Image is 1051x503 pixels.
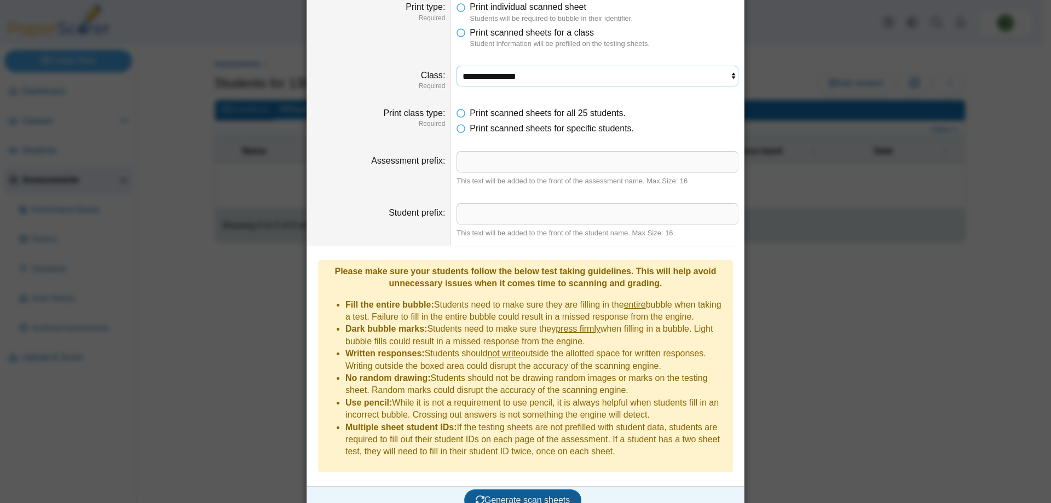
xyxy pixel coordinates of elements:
[345,421,727,458] li: If the testing sheets are not prefilled with student data, students are required to fill out thei...
[313,119,445,129] dfn: Required
[389,208,445,217] label: Student prefix
[313,14,445,23] dfn: Required
[457,176,738,186] div: This text will be added to the front of the assessment name. Max Size: 16
[470,108,626,118] span: Print scanned sheets for all 25 students.
[345,323,727,348] li: Students need to make sure they when filling in a bubble. Light bubble fills could result in a mi...
[487,349,520,358] u: not write
[624,300,646,309] u: entire
[470,2,586,11] span: Print individual scanned sheet
[345,397,727,421] li: While it is not a requirement to use pencil, it is always helpful when students fill in an incorr...
[470,124,634,133] span: Print scanned sheets for specific students.
[313,82,445,91] dfn: Required
[334,267,716,288] b: Please make sure your students follow the below test taking guidelines. This will help avoid unne...
[371,156,445,165] label: Assessment prefix
[457,228,738,238] div: This text will be added to the front of the student name. Max Size: 16
[345,300,434,309] b: Fill the entire bubble:
[345,398,392,407] b: Use pencil:
[345,372,727,397] li: Students should not be drawing random images or marks on the testing sheet. Random marks could di...
[421,71,445,80] label: Class
[345,348,727,372] li: Students should outside the allotted space for written responses. Writing outside the boxed area ...
[406,2,445,11] label: Print type
[470,28,594,37] span: Print scanned sheets for a class
[345,349,425,358] b: Written responses:
[556,324,600,333] u: press firmly
[345,324,427,333] b: Dark bubble marks:
[345,299,727,323] li: Students need to make sure they are filling in the bubble when taking a test. Failure to fill in ...
[383,108,445,118] label: Print class type
[345,423,457,432] b: Multiple sheet student IDs:
[470,39,738,49] dfn: Student information will be prefilled on the testing sheets.
[470,14,738,24] dfn: Students will be required to bubble in their identifier.
[345,373,431,383] b: No random drawing:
